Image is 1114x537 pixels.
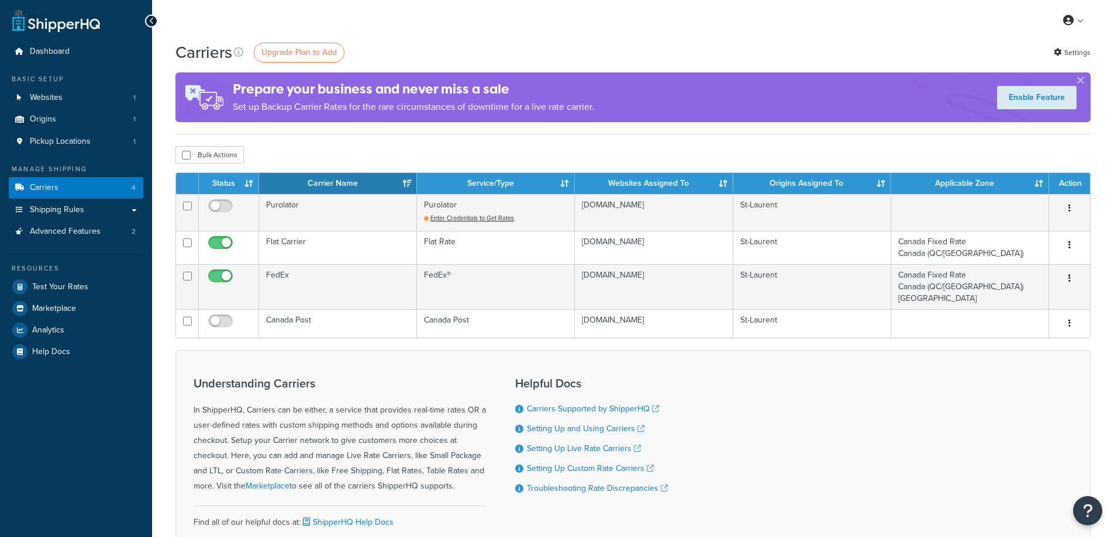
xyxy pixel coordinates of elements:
span: Enter Credentials to Get Rates [430,213,514,223]
a: Upgrade Plan to Add [254,43,344,63]
span: 4 [132,183,136,193]
td: [DOMAIN_NAME] [575,194,733,231]
th: Websites Assigned To: activate to sort column ascending [575,173,733,194]
td: St-Laurent [733,264,891,309]
span: 2 [132,227,136,237]
button: Open Resource Center [1073,496,1102,525]
td: Canada Post [417,309,575,338]
a: ShipperHQ Help Docs [301,516,394,528]
span: Shipping Rules [30,205,84,215]
span: Marketplace [32,304,76,314]
div: Manage Shipping [9,164,143,174]
a: Enter Credentials to Get Rates [424,213,514,223]
span: Test Your Rates [32,282,88,292]
li: Carriers [9,177,143,199]
td: St-Laurent [733,231,891,264]
h1: Carriers [175,41,232,64]
td: [DOMAIN_NAME] [575,231,733,264]
li: Websites [9,87,143,109]
a: Marketplace [246,480,289,492]
a: Setting Up and Using Carriers [527,422,644,435]
th: Status: activate to sort column ascending [199,173,259,194]
a: Help Docs [9,341,143,362]
h4: Prepare your business and never miss a sale [233,79,594,99]
a: Dashboard [9,41,143,63]
a: Setting Up Live Rate Carriers [527,442,641,455]
td: St-Laurent [733,194,891,231]
a: Advanced Features 2 [9,221,143,242]
a: Analytics [9,320,143,341]
th: Service/Type: activate to sort column ascending [417,173,575,194]
span: Help Docs [32,347,70,357]
a: Setting Up Custom Rate Carriers [527,462,654,474]
button: Bulk Actions [175,146,244,164]
li: Pickup Locations [9,131,143,153]
a: Troubleshooting Rate Discrepancies [527,482,668,494]
a: Enable Feature [997,86,1077,109]
span: Origins [30,115,56,124]
span: 1 [133,115,136,124]
li: Advanced Features [9,221,143,242]
span: Websites [30,93,63,103]
div: Find all of our helpful docs at: [194,505,486,530]
th: Action [1049,173,1090,194]
span: Analytics [32,325,64,335]
div: Basic Setup [9,74,143,84]
p: Set up Backup Carrier Rates for the rare circumstances of downtime for a live rate carrier. [233,99,594,115]
div: In ShipperHQ, Carriers can be either, a service that provides real-time rates OR a user-defined r... [194,377,486,494]
td: Canada Post [259,309,417,338]
h3: Understanding Carriers [194,377,486,390]
h3: Helpful Docs [515,377,668,390]
td: [DOMAIN_NAME] [575,309,733,338]
span: Dashboard [30,47,70,57]
th: Applicable Zone: activate to sort column ascending [891,173,1049,194]
span: 1 [133,137,136,147]
td: St-Laurent [733,309,891,338]
span: Upgrade Plan to Add [261,46,337,58]
td: FedEx® [417,264,575,309]
td: Flat Rate [417,231,575,264]
a: Test Your Rates [9,276,143,297]
a: Origins 1 [9,109,143,130]
span: 1 [133,93,136,103]
th: Carrier Name: activate to sort column ascending [259,173,417,194]
td: Canada Fixed Rate Canada (QC/[GEOGRAPHIC_DATA]) [GEOGRAPHIC_DATA] [891,264,1049,309]
td: FedEx [259,264,417,309]
td: Purolator [259,194,417,231]
img: ad-rules-rateshop-fe6ec290ccb7230408bd80ed9643f0289d75e0ffd9eb532fc0e269fcd187b520.png [175,72,233,122]
a: Shipping Rules [9,199,143,221]
span: Pickup Locations [30,137,91,147]
span: Advanced Features [30,227,101,237]
td: Flat Carrier [259,231,417,264]
a: Websites 1 [9,87,143,109]
div: Resources [9,264,143,273]
a: ShipperHQ Home [12,9,100,32]
a: Pickup Locations 1 [9,131,143,153]
td: [DOMAIN_NAME] [575,264,733,309]
a: Settings [1054,44,1091,61]
td: Purolator [417,194,575,231]
td: Canada Fixed Rate Canada (QC/[GEOGRAPHIC_DATA]) [891,231,1049,264]
a: Marketplace [9,298,143,319]
a: Carriers 4 [9,177,143,199]
th: Origins Assigned To: activate to sort column ascending [733,173,891,194]
li: Origins [9,109,143,130]
a: Carriers Supported by ShipperHQ [527,403,659,415]
span: Carriers [30,183,58,193]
